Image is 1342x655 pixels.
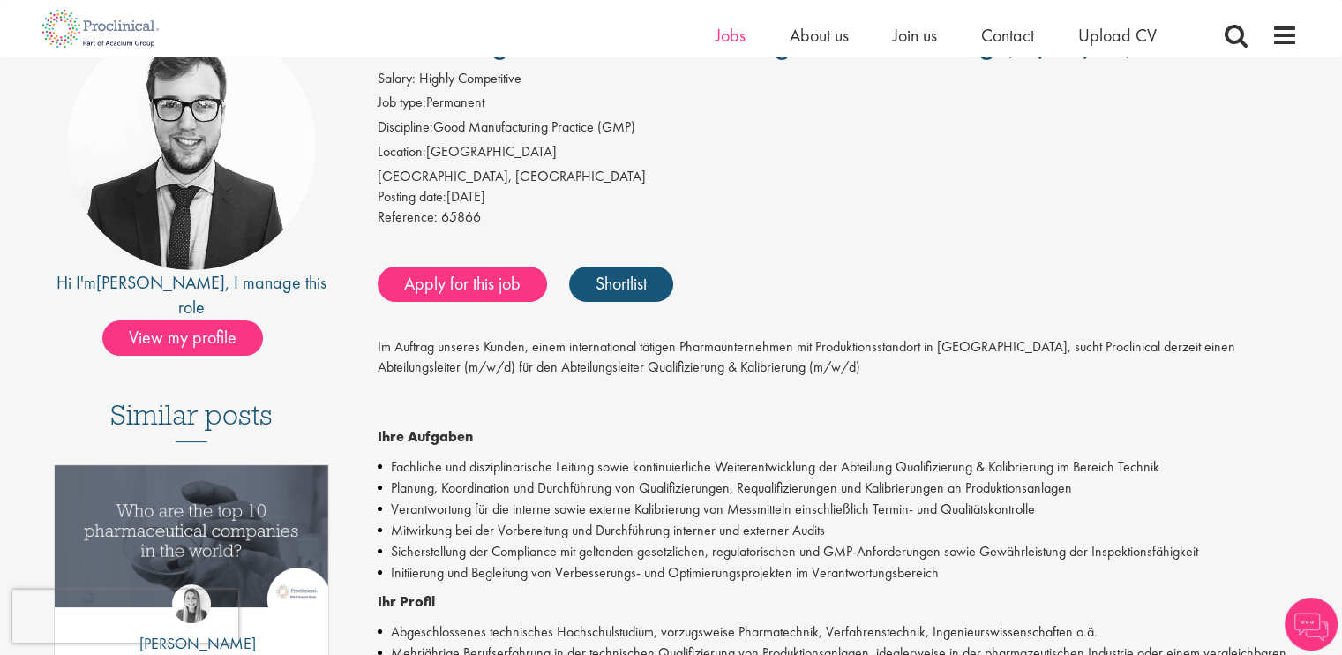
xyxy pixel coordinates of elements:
img: Hannah Burke [172,584,211,623]
a: [PERSON_NAME] [96,271,225,294]
img: Top 10 pharmaceutical companies in the world 2025 [55,465,329,607]
li: Good Manufacturing Practice (GMP) [378,117,1298,142]
a: View my profile [102,324,281,347]
div: [GEOGRAPHIC_DATA], [GEOGRAPHIC_DATA] [378,167,1298,187]
li: Planung, Koordination und Durchführung von Qualifizierungen, Requalifizierungen und Kalibrierunge... [378,478,1298,499]
li: Abgeschlossenes technisches Hochschulstudium, vorzugsweise Pharmatechnik, Verfahrenstechnik, Inge... [378,621,1298,643]
li: Permanent [378,93,1298,117]
label: Job type: [378,93,426,113]
strong: Ihre Aufgaben [378,427,473,446]
span: View my profile [102,320,263,356]
label: Discipline: [378,117,433,138]
li: Mitwirkung bei der Vorbereitung und Durchführung interner und externer Audits [378,520,1298,541]
span: Highly Competitive [419,69,521,87]
strong: Ihr Profil [378,592,435,611]
div: [DATE] [378,187,1298,207]
a: Jobs [716,24,746,47]
a: Link to a post [55,465,329,621]
li: Initiierung und Begleitung von Verbesserungs- und Optimierungsprojekten im Verantwortungsbereich [378,562,1298,583]
iframe: reCAPTCHA [12,590,238,643]
span: 65866 [441,207,481,226]
h3: Similar posts [110,400,273,442]
li: [GEOGRAPHIC_DATA] [378,142,1298,167]
label: Salary: [378,69,416,89]
p: [PERSON_NAME] [126,632,256,655]
a: Contact [981,24,1034,47]
a: Apply for this job [378,267,547,302]
label: Reference: [378,207,438,228]
a: Upload CV [1078,24,1157,47]
li: Fachliche und disziplinarische Leitung sowie kontinuierliche Weiterentwicklung der Abteilung Qual... [378,456,1298,478]
a: Shortlist [569,267,673,302]
li: Verantwortung für die interne sowie externe Kalibrierung von Messmitteln einschließlich Termin- u... [378,499,1298,520]
span: Posting date: [378,187,446,206]
img: Chatbot [1285,598,1338,651]
img: imeage of recruiter Antoine Mortiaux [67,21,316,270]
p: Im Auftrag unseres Kunden, einem international tätigen Pharmaunternehmen mit Produktionsstandort ... [378,337,1298,378]
div: Hi I'm , I manage this role [45,270,339,320]
li: Sicherstellung der Compliance mit geltenden gesetzlichen, regulatorischen und GMP-Anforderungen s... [378,541,1298,562]
a: About us [790,24,849,47]
label: Location: [378,142,426,162]
a: Join us [893,24,937,47]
